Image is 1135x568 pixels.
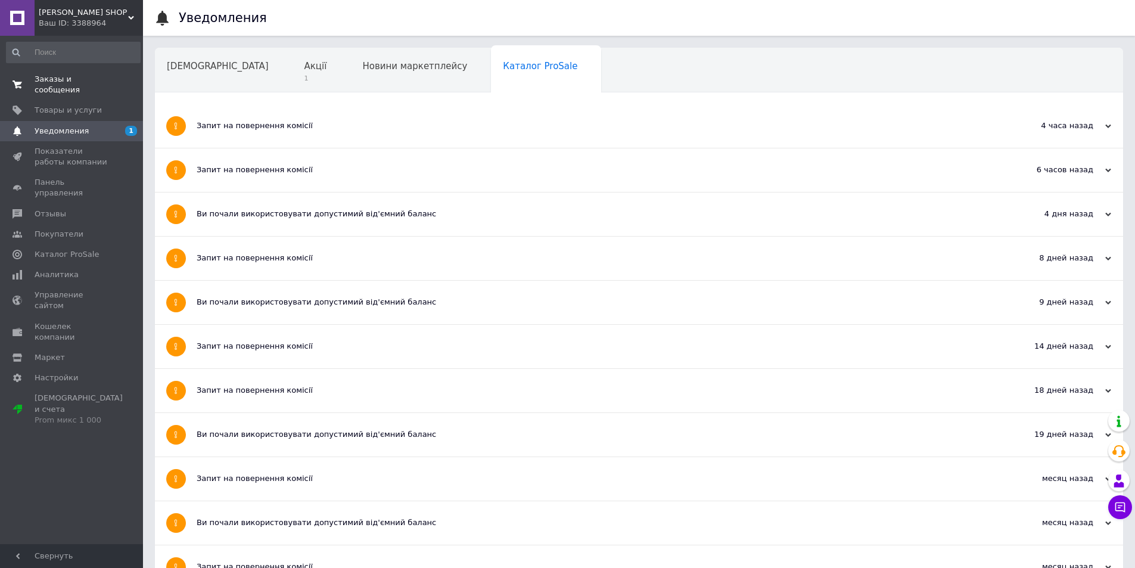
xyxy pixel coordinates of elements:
[35,269,79,280] span: Аналитика
[304,61,327,72] span: Акції
[992,253,1111,263] div: 8 дней назад
[304,74,327,83] span: 1
[35,352,65,363] span: Маркет
[362,61,467,72] span: Новини маркетплейсу
[125,126,137,136] span: 1
[35,209,66,219] span: Отзывы
[992,385,1111,396] div: 18 дней назад
[992,341,1111,352] div: 14 дней назад
[167,61,269,72] span: [DEMOGRAPHIC_DATA]
[35,321,110,343] span: Кошелек компании
[35,373,78,383] span: Настройки
[35,249,99,260] span: Каталог ProSale
[197,297,992,308] div: Ви почали використовувати допустимий від'ємний баланс
[35,105,102,116] span: Товары и услуги
[35,415,123,426] div: Prom микс 1 000
[197,120,992,131] div: Запит на повернення комісії
[197,164,992,175] div: Запит на повернення комісії
[35,229,83,240] span: Покупатели
[197,385,992,396] div: Запит на повернення комісії
[197,517,992,528] div: Ви почали використовувати допустимий від'ємний баланс
[1108,495,1132,519] button: Чат с покупателем
[35,126,89,136] span: Уведомления
[992,209,1111,219] div: 4 дня назад
[992,517,1111,528] div: месяц назад
[992,164,1111,175] div: 6 часов назад
[35,177,110,198] span: Панель управления
[197,253,992,263] div: Запит на повернення комісії
[35,146,110,167] span: Показатели работы компании
[197,473,992,484] div: Запит на повернення комісії
[39,7,128,18] span: VIROLA SHOP
[503,61,577,72] span: Каталог ProSale
[35,290,110,311] span: Управление сайтом
[992,120,1111,131] div: 4 часа назад
[39,18,143,29] div: Ваш ID: 3388964
[197,209,992,219] div: Ви почали використовувати допустимий від'ємний баланс
[197,341,992,352] div: Запит на повернення комісії
[35,74,110,95] span: Заказы и сообщения
[197,429,992,440] div: Ви почали використовувати допустимий від'ємний баланс
[6,42,141,63] input: Поиск
[992,429,1111,440] div: 19 дней назад
[992,473,1111,484] div: месяц назад
[179,11,267,25] h1: Уведомления
[992,297,1111,308] div: 9 дней назад
[35,393,123,426] span: [DEMOGRAPHIC_DATA] и счета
